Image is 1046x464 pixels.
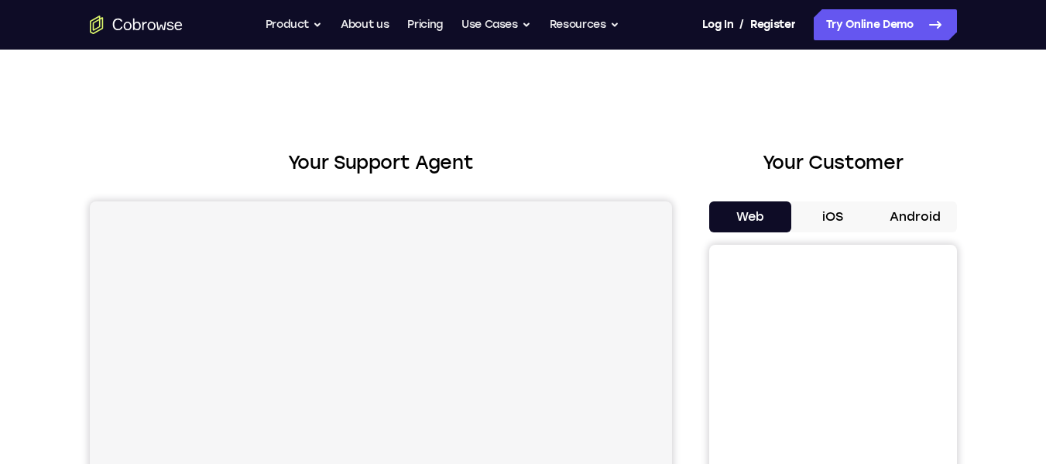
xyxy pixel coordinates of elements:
[407,9,443,40] a: Pricing
[90,15,183,34] a: Go to the home page
[341,9,389,40] a: About us
[874,201,957,232] button: Android
[702,9,733,40] a: Log In
[709,149,957,177] h2: Your Customer
[461,9,531,40] button: Use Cases
[791,201,874,232] button: iOS
[90,149,672,177] h2: Your Support Agent
[709,201,792,232] button: Web
[750,9,795,40] a: Register
[266,9,323,40] button: Product
[550,9,619,40] button: Resources
[814,9,957,40] a: Try Online Demo
[739,15,744,34] span: /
